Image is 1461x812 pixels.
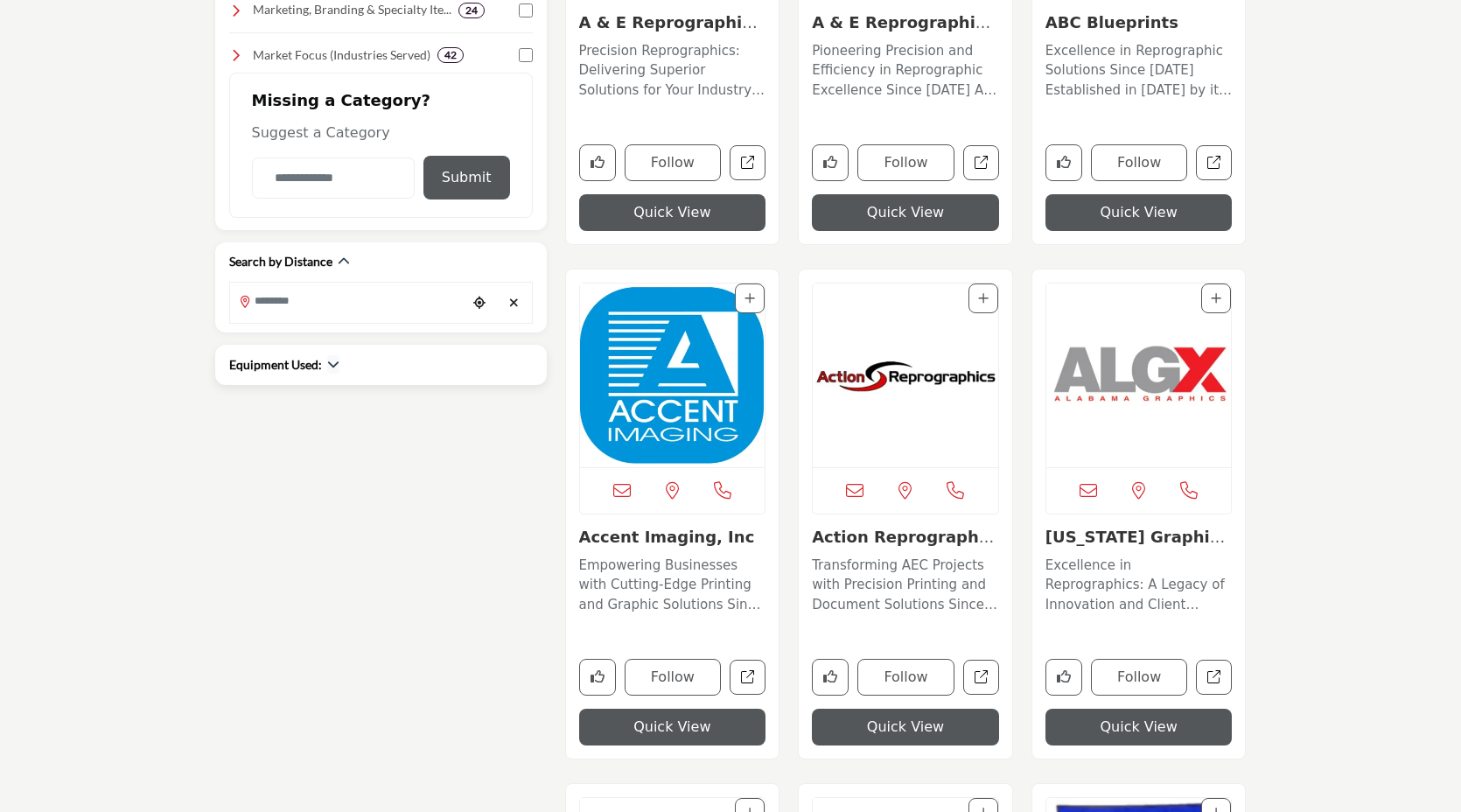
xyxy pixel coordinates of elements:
[1045,13,1178,31] a: ABC Blueprints
[229,356,322,374] h2: Equipment Used:
[1045,528,1228,565] a: [US_STATE] Graphics & E...
[625,659,722,696] button: Follow
[579,709,766,745] button: Quick View
[812,41,999,101] p: Pioneering Precision and Efficiency in Reprographic Excellence Since [DATE] As a longstanding lea...
[1196,145,1232,181] a: Open abc-blueprints in new tab
[1045,144,1082,181] button: Like company
[1046,283,1232,467] img: Alabama Graphics & Engineering Supply, Inc.
[857,144,954,181] button: Follow
[579,41,766,101] p: Precision Reprographics: Delivering Superior Solutions for Your Industry Needs Located in [GEOGRA...
[579,13,761,51] a: A & E Reprographics ...
[444,49,457,61] b: 42
[501,284,528,322] div: Clear search location
[812,709,999,745] button: Quick View
[579,659,616,696] button: Like company
[1045,41,1233,101] p: Excellence in Reprographic Solutions Since [DATE] Established in [DATE] by its founder [PERSON_NA...
[579,528,755,546] a: Accent Imaging, Inc
[813,283,998,467] a: Open Listing in new tab
[579,556,766,615] p: Empowering Businesses with Cutting-Edge Printing and Graphic Solutions Since [DATE] Founded in [D...
[252,91,510,122] h2: Missing a Category?
[857,659,954,696] button: Follow
[229,253,332,270] h2: Search by Distance
[1045,709,1233,745] button: Quick View
[1091,144,1188,181] button: Follow
[812,551,999,615] a: Transforming AEC Projects with Precision Printing and Document Solutions Since [DATE]. Since [DAT...
[253,46,430,64] h4: Market Focus (Industries Served): Tailored solutions for industries like architecture, constructi...
[579,144,616,181] button: Like company
[1045,556,1233,615] p: Excellence in Reprographics: A Legacy of Innovation and Client Satisfaction Founded in [DATE], th...
[978,291,989,305] a: Add To List
[579,37,766,101] a: Precision Reprographics: Delivering Superior Solutions for Your Industry Needs Located in [GEOGRA...
[437,47,464,63] div: 42 Results For Market Focus (Industries Served)
[1196,660,1232,696] a: Open alabama-graphics-engineering-supply-inc in new tab
[579,13,766,32] h3: A & E Reprographics - AZ
[519,3,533,17] input: Select Marketing, Branding & Specialty Items checkbox
[423,156,510,199] button: Submit
[812,194,999,231] button: Quick View
[1211,291,1221,305] a: Add To List
[1045,551,1233,615] a: Excellence in Reprographics: A Legacy of Innovation and Client Satisfaction Founded in [DATE], th...
[458,3,485,18] div: 24 Results For Marketing, Branding & Specialty Items
[812,13,999,32] h3: A & E Reprographics, Inc. VA
[812,528,994,565] a: Action Reprographics...
[812,13,990,51] a: A & E Reprographics,...
[519,48,533,62] input: Select Market Focus (Industries Served) checkbox
[1045,659,1082,696] button: Like company
[963,145,999,181] a: Open a-e-reprographics-inc-va in new tab
[1091,659,1188,696] button: Follow
[813,283,998,467] img: Action Reprographics
[812,37,999,101] a: Pioneering Precision and Efficiency in Reprographic Excellence Since [DATE] As a longstanding lea...
[465,4,478,17] b: 24
[580,283,765,467] a: Open Listing in new tab
[744,291,755,305] a: Add To List
[579,528,766,547] h3: Accent Imaging, Inc
[812,528,999,547] h3: Action Reprographics
[812,556,999,615] p: Transforming AEC Projects with Precision Printing and Document Solutions Since [DATE]. Since [DAT...
[230,284,466,318] input: Search Location
[580,283,765,467] img: Accent Imaging, Inc
[252,124,390,141] span: Suggest a Category
[812,659,849,696] button: Like company
[730,145,765,181] a: Open a-e-reprographics-az in new tab
[1045,13,1233,32] h3: ABC Blueprints
[579,194,766,231] button: Quick View
[963,660,999,696] a: Open action-reprographics in new tab
[1045,528,1233,547] h3: Alabama Graphics & Engineering Supply, Inc.
[253,1,451,18] h4: Marketing, Branding & Specialty Items: Design and creative services, marketing support, and speci...
[1045,194,1233,231] button: Quick View
[579,551,766,615] a: Empowering Businesses with Cutting-Edge Printing and Graphic Solutions Since [DATE] Founded in [D...
[812,144,849,181] button: Like company
[466,284,493,322] div: Choose your current location
[1045,37,1233,101] a: Excellence in Reprographic Solutions Since [DATE] Established in [DATE] by its founder [PERSON_NA...
[730,660,765,696] a: Open accent-imaging-inc in new tab
[625,144,722,181] button: Follow
[252,157,415,199] input: Category Name
[1046,283,1232,467] a: Open Listing in new tab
